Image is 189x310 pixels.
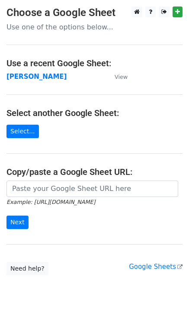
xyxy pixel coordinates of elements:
h4: Select another Google Sheet: [6,108,183,118]
a: Google Sheets [129,263,183,271]
small: View [115,74,128,80]
a: [PERSON_NAME] [6,73,67,81]
h4: Copy/paste a Google Sheet URL: [6,167,183,177]
a: View [106,73,128,81]
h4: Use a recent Google Sheet: [6,58,183,68]
input: Next [6,216,29,229]
input: Paste your Google Sheet URL here [6,181,178,197]
h3: Choose a Google Sheet [6,6,183,19]
p: Use one of the options below... [6,23,183,32]
a: Select... [6,125,39,138]
a: Need help? [6,262,48,275]
iframe: Chat Widget [146,268,189,310]
small: Example: [URL][DOMAIN_NAME] [6,199,95,205]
